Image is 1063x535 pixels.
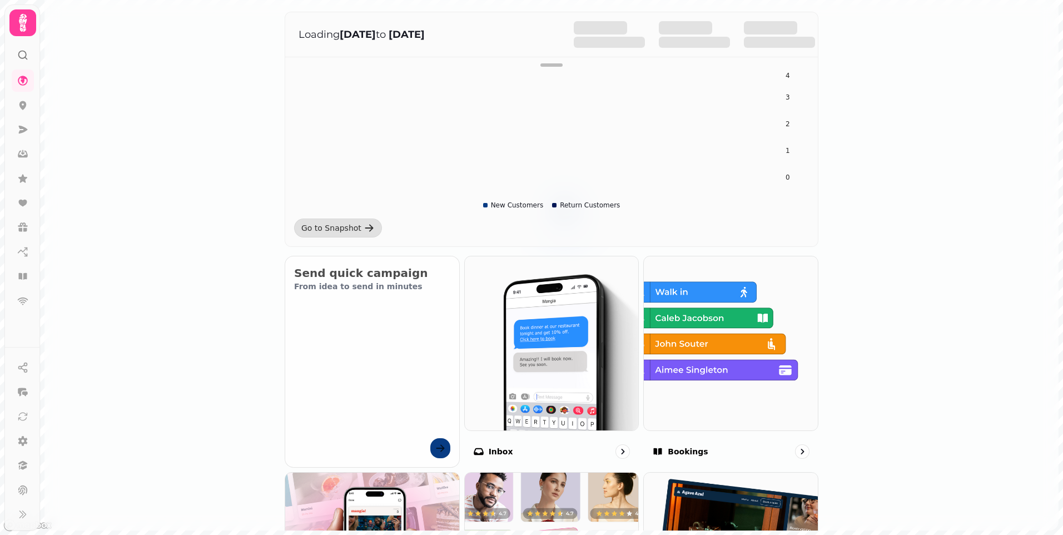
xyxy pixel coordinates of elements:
[294,281,450,292] p: From idea to send in minutes
[483,201,544,210] div: New Customers
[389,28,425,41] strong: [DATE]
[465,256,639,430] img: Inbox
[3,519,52,532] a: Mapbox logo
[285,256,460,468] button: Send quick campaignFrom idea to send in minutes
[668,446,708,457] p: Bookings
[299,27,552,42] p: Loading to
[294,265,450,281] h2: Send quick campaign
[301,222,361,234] div: Go to Snapshot
[464,256,639,468] a: InboxInbox
[786,94,790,102] tspan: 3
[294,219,382,237] a: Go to Snapshot
[643,256,818,468] a: BookingsBookings
[340,28,376,41] strong: [DATE]
[489,446,513,457] p: Inbox
[797,446,808,457] svg: go to
[617,446,628,457] svg: go to
[552,201,620,210] div: Return Customers
[786,147,790,155] tspan: 1
[644,256,818,430] img: Bookings
[786,121,790,128] tspan: 2
[786,72,790,80] tspan: 4
[786,174,790,182] tspan: 0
